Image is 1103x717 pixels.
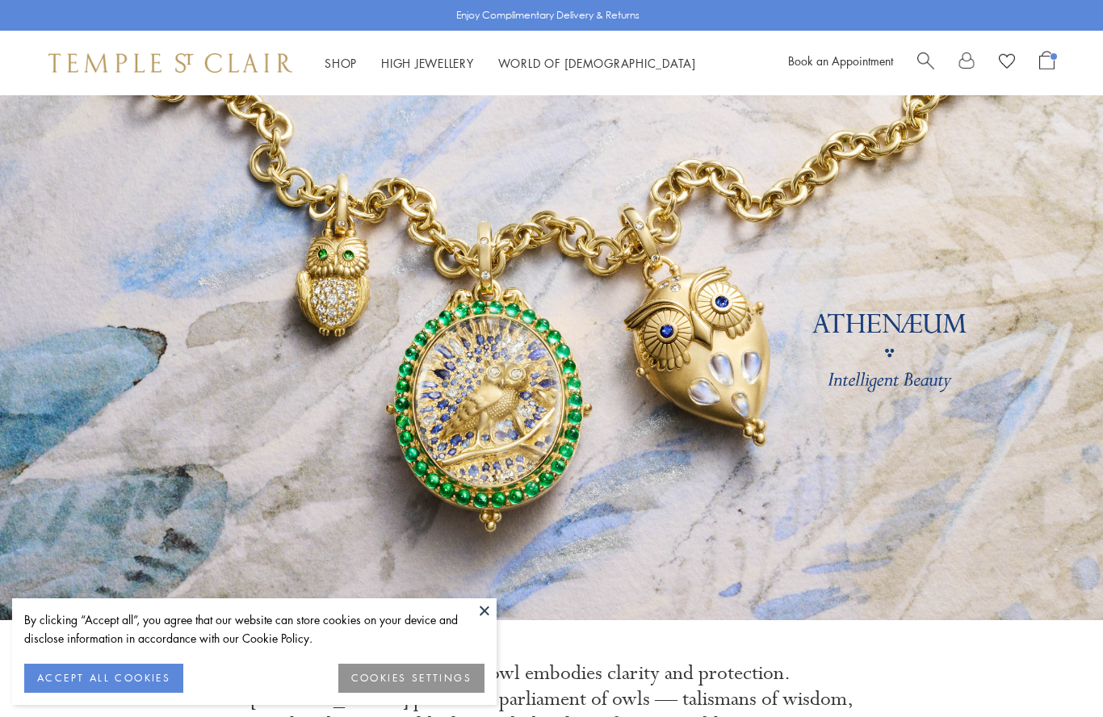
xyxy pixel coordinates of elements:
a: World of [DEMOGRAPHIC_DATA]World of [DEMOGRAPHIC_DATA] [498,55,696,71]
a: Search [917,51,934,75]
img: Temple St. Clair [48,53,292,73]
button: COOKIES SETTINGS [338,664,484,693]
button: ACCEPT ALL COOKIES [24,664,183,693]
a: High JewelleryHigh Jewellery [381,55,474,71]
div: By clicking “Accept all”, you agree that our website can store cookies on your device and disclos... [24,610,484,648]
a: ShopShop [325,55,357,71]
a: View Wishlist [999,51,1015,75]
a: Open Shopping Bag [1039,51,1055,75]
nav: Main navigation [325,53,696,73]
a: Book an Appointment [788,52,893,69]
iframe: Gorgias live chat messenger [1022,641,1087,701]
p: Enjoy Complimentary Delivery & Returns [456,7,640,23]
